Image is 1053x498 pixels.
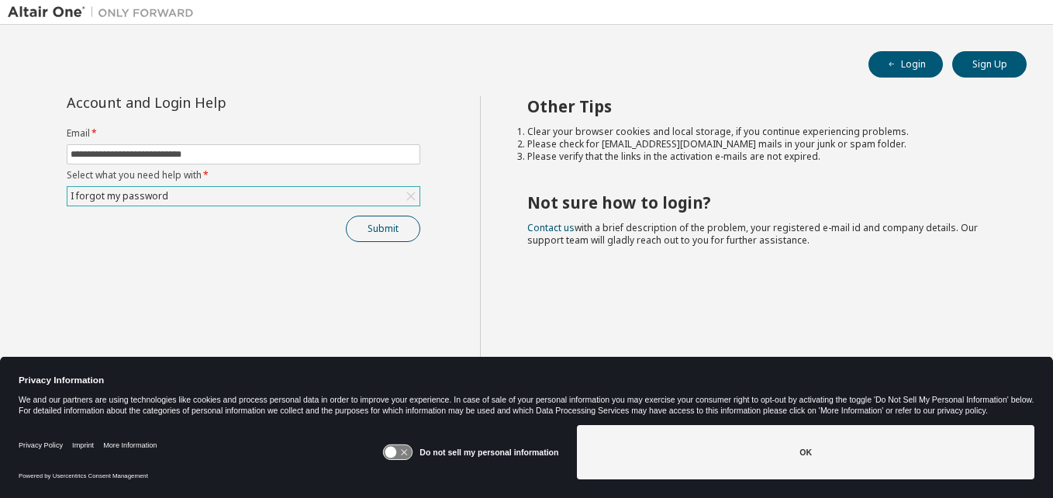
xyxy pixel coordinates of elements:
[527,150,999,163] li: Please verify that the links in the activation e-mails are not expired.
[68,188,171,205] div: I forgot my password
[527,126,999,138] li: Clear your browser cookies and local storage, if you continue experiencing problems.
[67,96,350,109] div: Account and Login Help
[67,127,420,140] label: Email
[346,216,420,242] button: Submit
[527,138,999,150] li: Please check for [EMAIL_ADDRESS][DOMAIN_NAME] mails in your junk or spam folder.
[8,5,202,20] img: Altair One
[67,169,420,182] label: Select what you need help with
[527,96,999,116] h2: Other Tips
[952,51,1027,78] button: Sign Up
[527,221,575,234] a: Contact us
[67,187,419,206] div: I forgot my password
[868,51,943,78] button: Login
[527,221,978,247] span: with a brief description of the problem, your registered e-mail id and company details. Our suppo...
[527,192,999,213] h2: Not sure how to login?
